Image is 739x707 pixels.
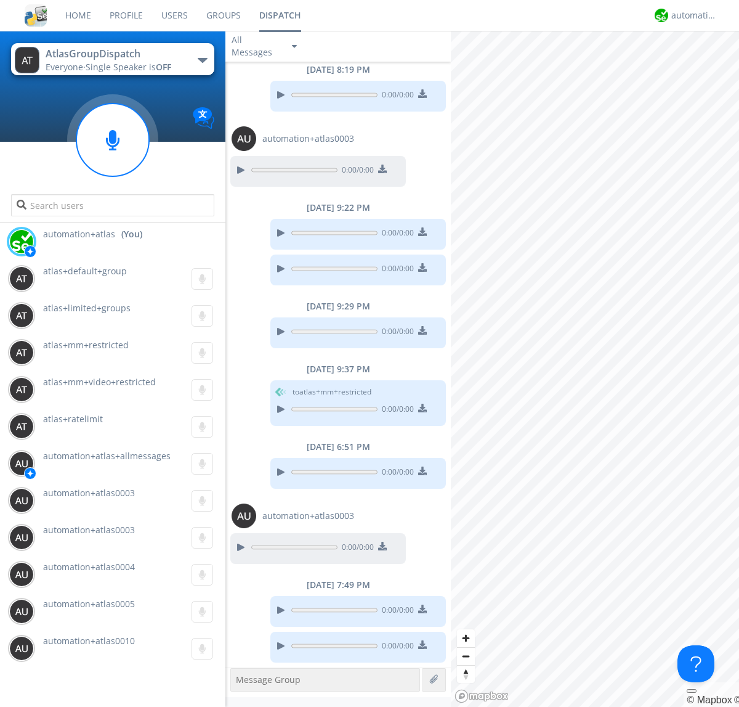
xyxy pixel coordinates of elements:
[156,61,171,73] span: OFF
[378,467,414,480] span: 0:00 / 0:00
[86,61,171,73] span: Single Speaker is
[232,504,256,528] img: 373638.png
[46,47,184,61] div: AtlasGroupDispatch
[418,467,427,475] img: download media button
[418,89,427,98] img: download media button
[43,561,135,573] span: automation+atlas0004
[225,579,451,591] div: [DATE] 7:49 PM
[9,488,34,513] img: 373638.png
[262,510,354,522] span: automation+atlas0003
[378,542,387,550] img: download media button
[671,9,717,22] div: automation+atlas
[43,450,171,462] span: automation+atlas+allmessages
[457,647,475,665] button: Zoom out
[378,640,414,654] span: 0:00 / 0:00
[43,635,135,647] span: automation+atlas0010
[43,524,135,536] span: automation+atlas0003
[43,265,127,277] span: atlas+default+group
[418,640,427,649] img: download media button
[9,377,34,402] img: 373638.png
[9,340,34,365] img: 373638.png
[9,266,34,291] img: 373638.png
[232,34,281,59] div: All Messages
[378,263,414,277] span: 0:00 / 0:00
[677,645,714,682] iframe: Toggle Customer Support
[225,202,451,214] div: [DATE] 9:22 PM
[46,61,184,73] div: Everyone ·
[378,89,414,103] span: 0:00 / 0:00
[193,107,214,129] img: Translation enabled
[11,43,214,75] button: AtlasGroupDispatchEveryone·Single Speaker isOFF
[43,376,156,388] span: atlas+mm+video+restricted
[43,413,103,425] span: atlas+ratelimit
[378,605,414,618] span: 0:00 / 0:00
[378,227,414,241] span: 0:00 / 0:00
[457,665,475,683] button: Reset bearing to north
[43,228,115,240] span: automation+atlas
[293,386,371,398] span: to atlas+mm+restricted
[232,126,256,151] img: 373638.png
[121,228,142,240] div: (You)
[378,165,387,173] img: download media button
[418,326,427,335] img: download media button
[43,302,131,314] span: atlas+limited+groups
[225,63,451,76] div: [DATE] 8:19 PM
[337,542,374,555] span: 0:00 / 0:00
[418,227,427,236] img: download media button
[9,303,34,328] img: 373638.png
[418,404,427,412] img: download media button
[43,487,135,499] span: automation+atlas0003
[9,229,34,254] img: d2d01cd9b4174d08988066c6d424eccd
[337,165,374,178] span: 0:00 / 0:00
[11,194,214,216] input: Search users
[225,363,451,375] div: [DATE] 9:37 PM
[9,451,34,476] img: 373638.png
[43,598,135,610] span: automation+atlas0005
[292,45,297,48] img: caret-down-sm.svg
[687,695,732,705] a: Mapbox
[457,629,475,647] button: Zoom in
[418,263,427,272] img: download media button
[9,414,34,439] img: 373638.png
[454,689,509,703] a: Mapbox logo
[262,133,354,145] span: automation+atlas0003
[378,326,414,340] span: 0:00 / 0:00
[378,404,414,417] span: 0:00 / 0:00
[418,605,427,613] img: download media button
[43,339,129,351] span: atlas+mm+restricted
[655,9,668,22] img: d2d01cd9b4174d08988066c6d424eccd
[9,599,34,624] img: 373638.png
[9,562,34,587] img: 373638.png
[225,300,451,313] div: [DATE] 9:29 PM
[15,47,39,73] img: 373638.png
[687,689,697,693] button: Toggle attribution
[25,4,47,27] img: cddb5a64eb264b2086981ab96f4c1ba7
[225,441,451,453] div: [DATE] 6:51 PM
[9,525,34,550] img: 373638.png
[9,636,34,661] img: 373638.png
